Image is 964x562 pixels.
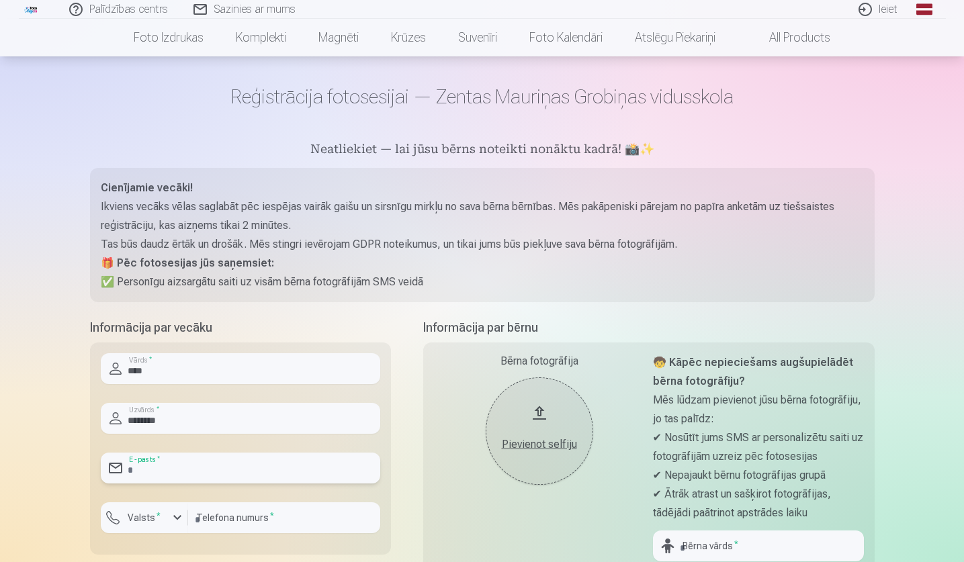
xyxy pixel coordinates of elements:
[101,273,864,291] p: ✅ Personīgu aizsargātu saiti uz visām bērna fotogrāfijām SMS veidā
[90,141,875,160] h5: Neatliekiet — lai jūsu bērns noteikti nonāktu kadrā! 📸✨
[101,235,864,254] p: Tas būs daudz ērtāk un drošāk. Mēs stingri ievērojam GDPR noteikumus, un tikai jums būs piekļuve ...
[122,511,166,524] label: Valsts
[732,19,846,56] a: All products
[90,85,875,109] h1: Reģistrācija fotosesijai — Zentas Mauriņas Grobiņas vidusskola
[513,19,619,56] a: Foto kalendāri
[619,19,732,56] a: Atslēgu piekariņi
[90,318,391,337] h5: Informācija par vecāku
[101,181,193,194] strong: Cienījamie vecāki!
[434,353,645,369] div: Bērna fotogrāfija
[653,428,864,466] p: ✔ Nosūtīt jums SMS ar personalizētu saiti uz fotogrāfijām uzreiz pēc fotosesijas
[653,466,864,485] p: ✔ Nepajaukt bērnu fotogrāfijas grupā
[442,19,513,56] a: Suvenīri
[302,19,375,56] a: Magnēti
[375,19,442,56] a: Krūzes
[499,436,580,453] div: Pievienot selfiju
[653,356,853,387] strong: 🧒 Kāpēc nepieciešams augšupielādēt bērna fotogrāfiju?
[24,5,39,13] img: /fa1
[653,391,864,428] p: Mēs lūdzam pievienot jūsu bērna fotogrāfiju, jo tas palīdz:
[486,377,593,485] button: Pievienot selfiju
[101,197,864,235] p: Ikviens vecāks vēlas saglabāt pēc iespējas vairāk gaišu un sirsnīgu mirkļu no sava bērna bērnības...
[653,485,864,522] p: ✔ Ātrāk atrast un sašķirot fotogrāfijas, tādējādi paātrinot apstrādes laiku
[423,318,875,337] h5: Informācija par bērnu
[118,19,220,56] a: Foto izdrukas
[220,19,302,56] a: Komplekti
[101,502,188,533] button: Valsts*
[101,256,274,269] strong: 🎁 Pēc fotosesijas jūs saņemsiet:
